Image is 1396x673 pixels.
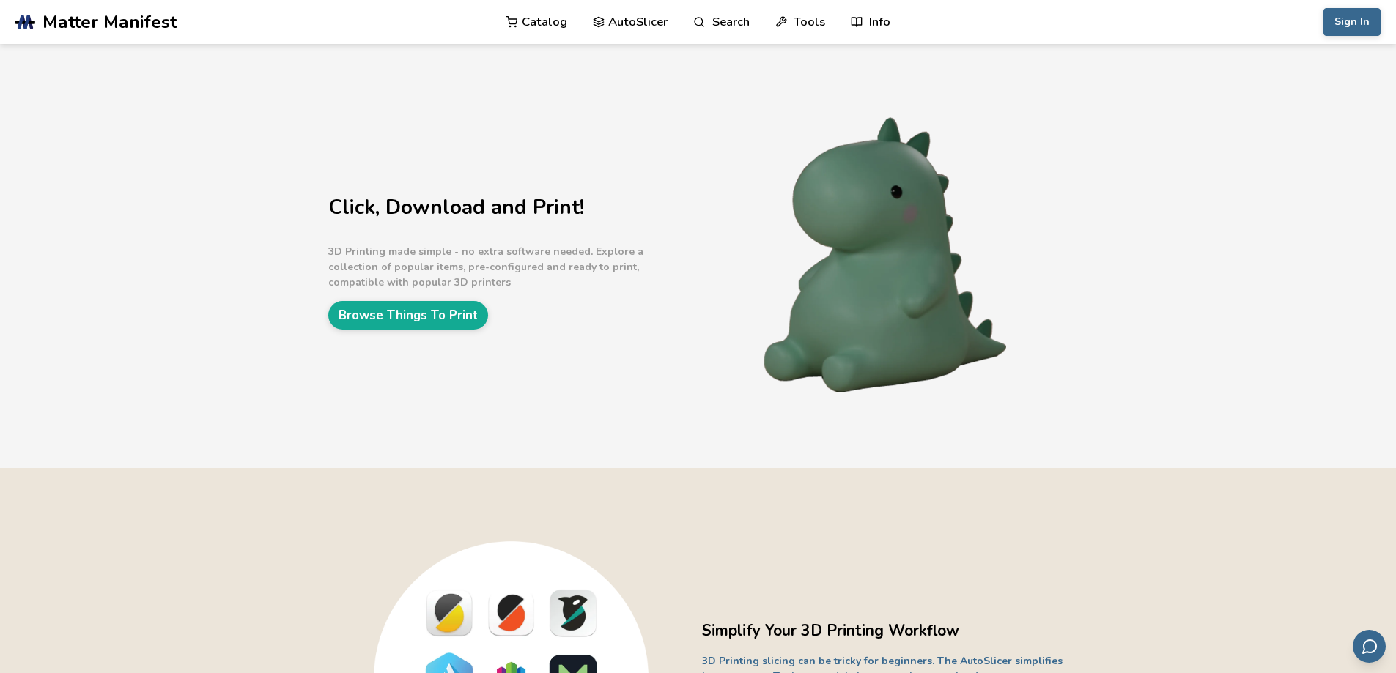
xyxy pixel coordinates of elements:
a: Browse Things To Print [328,301,488,330]
button: Sign In [1323,8,1381,36]
p: 3D Printing made simple - no extra software needed. Explore a collection of popular items, pre-co... [328,244,695,290]
h2: Simplify Your 3D Printing Workflow [702,620,1068,642]
button: Send feedback via email [1353,630,1386,663]
h1: Click, Download and Print! [328,196,695,219]
span: Matter Manifest [43,12,177,32]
